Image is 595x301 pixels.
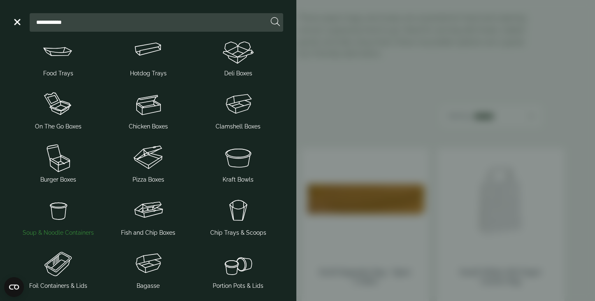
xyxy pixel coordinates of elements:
[132,175,164,184] span: Pizza Boxes
[196,194,280,227] img: Chip_tray.svg
[23,229,94,237] span: Soup & Noodle Containers
[16,88,100,121] img: OnTheGo_boxes.svg
[107,88,190,121] img: Chicken_box-1.svg
[16,35,100,68] img: Food_tray.svg
[16,194,100,227] img: SoupNoodle_container.svg
[137,282,160,290] span: Bagasse
[130,69,166,78] span: Hotdog Trays
[196,139,280,186] a: Kraft Bowls
[196,35,280,68] img: Deli_box.svg
[40,175,76,184] span: Burger Boxes
[16,139,100,186] a: Burger Boxes
[121,229,175,237] span: Fish and Chip Boxes
[196,88,280,121] img: Clamshell_box.svg
[107,247,190,280] img: Clamshell_box.svg
[107,86,190,133] a: Chicken Boxes
[16,192,100,239] a: Soup & Noodle Containers
[16,141,100,174] img: Burger_box.svg
[196,247,280,280] img: PortionPots.svg
[107,33,190,79] a: Hotdog Trays
[16,33,100,79] a: Food Trays
[35,122,81,131] span: On The Go Boxes
[29,282,87,290] span: Foil Containers & Lids
[196,141,280,174] img: SoupNsalad_bowls.svg
[107,141,190,174] img: Pizza_boxes.svg
[224,69,252,78] span: Deli Boxes
[210,229,266,237] span: Chip Trays & Scoops
[16,86,100,133] a: On The Go Boxes
[107,194,190,227] img: FishNchip_box.svg
[196,192,280,239] a: Chip Trays & Scoops
[128,122,167,131] span: Chicken Boxes
[16,247,100,280] img: Foil_container.svg
[107,139,190,186] a: Pizza Boxes
[223,175,253,184] span: Kraft Bowls
[43,69,73,78] span: Food Trays
[107,192,190,239] a: Fish and Chip Boxes
[196,245,280,292] a: Portion Pots & Lids
[216,122,260,131] span: Clamshell Boxes
[4,277,24,297] button: Open CMP widget
[196,86,280,133] a: Clamshell Boxes
[107,245,190,292] a: Bagasse
[107,35,190,68] img: Hotdog_tray.svg
[16,245,100,292] a: Foil Containers & Lids
[213,282,263,290] span: Portion Pots & Lids
[196,33,280,79] a: Deli Boxes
